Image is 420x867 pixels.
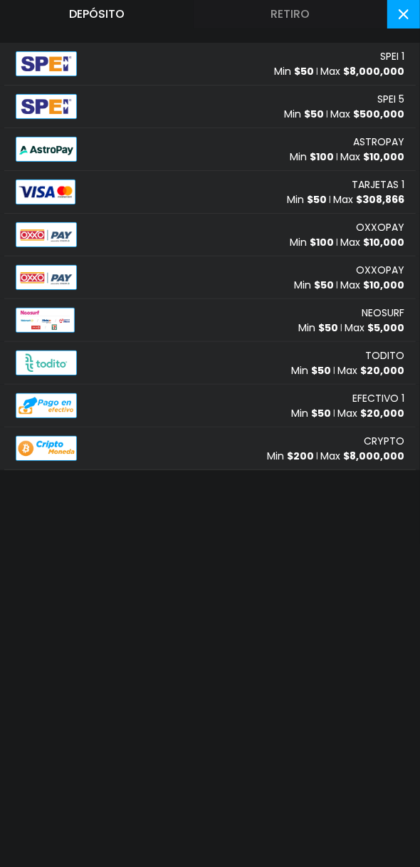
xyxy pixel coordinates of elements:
[16,180,75,204] img: Alipay
[360,363,404,378] span: $ 20,000
[16,308,75,333] img: Alipay
[16,265,77,290] img: Alipay
[333,192,404,207] p: Max
[363,150,404,164] span: $ 10,000
[320,449,404,464] p: Max
[320,64,404,79] p: Max
[290,150,334,165] p: Min
[16,393,77,418] img: Alipay
[367,321,404,335] span: $ 5,000
[360,406,404,420] span: $ 20,000
[345,321,404,336] p: Max
[274,64,314,79] p: Min
[337,406,404,421] p: Max
[291,406,331,421] p: Min
[356,263,404,278] span: OXXOPAY
[311,406,331,420] span: $ 50
[307,192,327,207] span: $ 50
[287,192,327,207] p: Min
[340,278,404,293] p: Max
[352,177,404,192] span: TARJETAS 1
[16,94,77,119] img: Alipay
[16,436,77,461] img: Alipay
[356,192,404,207] span: $ 308,866
[294,64,314,78] span: $ 50
[16,137,77,162] img: Alipay
[363,235,404,249] span: $ 10,000
[343,449,404,463] span: $ 8,000,000
[284,107,324,122] p: Min
[365,348,404,363] span: TODITO
[337,363,404,378] p: Max
[363,278,404,292] span: $ 10,000
[16,222,77,247] img: Alipay
[330,107,404,122] p: Max
[290,235,334,250] p: Min
[353,135,404,150] span: ASTROPAY
[304,107,324,121] span: $ 50
[311,363,331,378] span: $ 50
[314,278,334,292] span: $ 50
[343,64,404,78] span: $ 8,000,000
[364,434,404,449] span: CRYPTO
[318,321,338,335] span: $ 50
[377,92,404,107] span: SPEI 5
[362,306,404,321] span: NEOSURF
[353,107,404,121] span: $ 500,000
[16,51,77,76] img: Alipay
[310,235,334,249] span: $ 100
[294,278,334,293] p: Min
[267,449,314,464] p: Min
[16,351,77,375] img: Alipay
[380,49,404,64] span: SPEI 1
[287,449,314,463] span: $ 200
[340,150,404,165] p: Max
[291,363,331,378] p: Min
[310,150,334,164] span: $ 100
[356,220,404,235] span: OXXOPAY
[340,235,404,250] p: Max
[352,391,404,406] span: EFECTIVO 1
[298,321,338,336] p: Min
